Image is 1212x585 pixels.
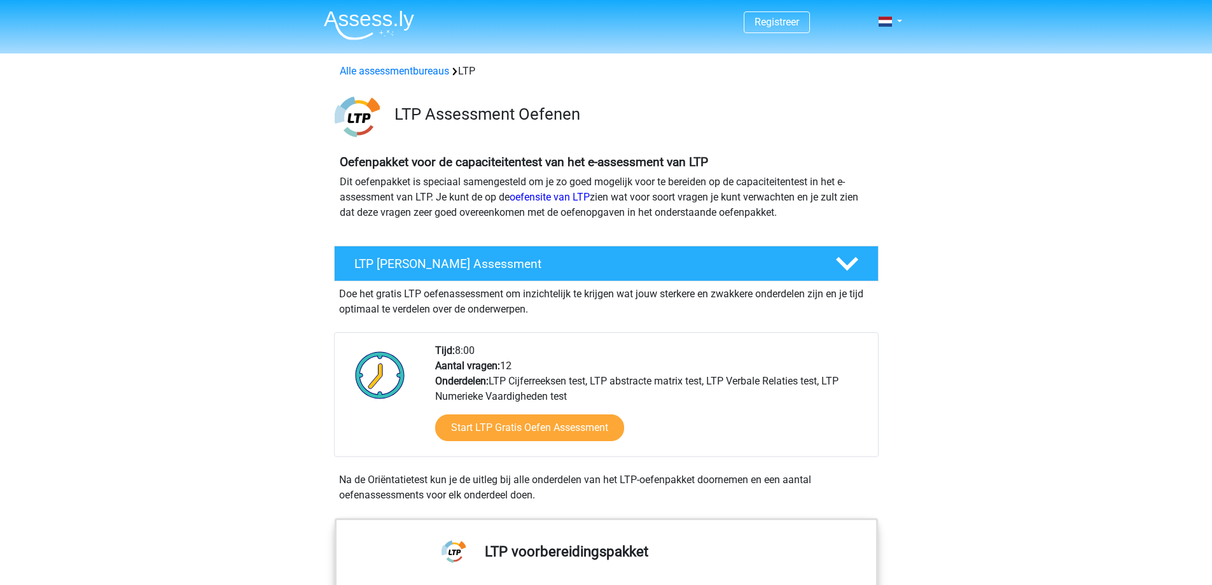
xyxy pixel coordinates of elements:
a: Start LTP Gratis Oefen Assessment [435,414,624,441]
p: Dit oefenpakket is speciaal samengesteld om je zo goed mogelijk voor te bereiden op de capaciteit... [340,174,873,220]
b: Aantal vragen: [435,360,500,372]
h4: LTP [PERSON_NAME] Assessment [354,257,815,271]
img: Assessly [324,10,414,40]
a: Alle assessmentbureaus [340,65,449,77]
a: LTP [PERSON_NAME] Assessment [329,246,884,281]
b: Tijd: [435,344,455,356]
h3: LTP Assessment Oefenen [394,104,868,124]
div: Doe het gratis LTP oefenassessment om inzichtelijk te krijgen wat jouw sterkere en zwakkere onder... [334,281,879,317]
a: Registreer [755,16,799,28]
div: 8:00 12 LTP Cijferreeksen test, LTP abstracte matrix test, LTP Verbale Relaties test, LTP Numerie... [426,343,877,456]
img: Klok [348,343,412,407]
div: LTP [335,64,878,79]
b: Onderdelen: [435,375,489,387]
b: Oefenpakket voor de capaciteitentest van het e-assessment van LTP [340,155,708,169]
a: oefensite van LTP [510,191,590,203]
img: ltp.png [335,94,380,139]
div: Na de Oriëntatietest kun je de uitleg bij alle onderdelen van het LTP-oefenpakket doornemen en ee... [334,472,879,503]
